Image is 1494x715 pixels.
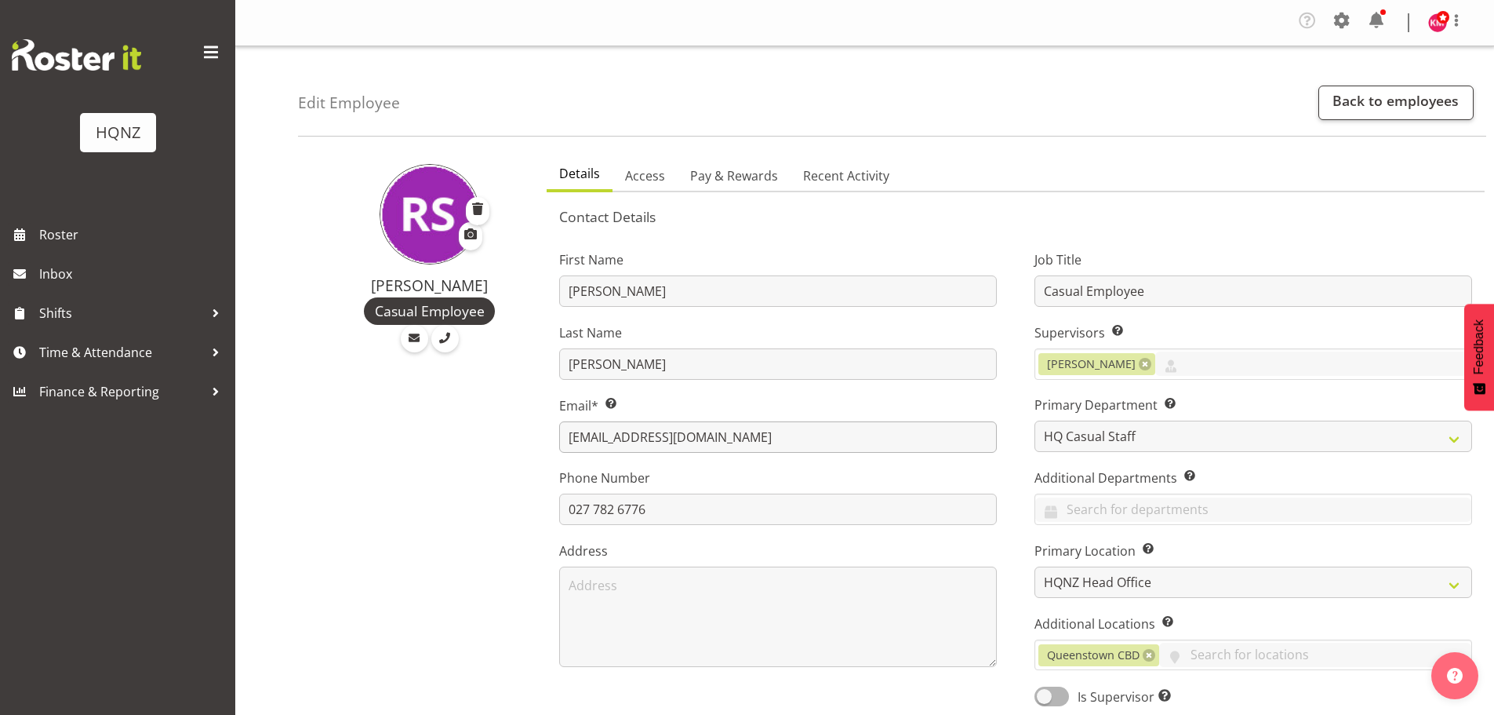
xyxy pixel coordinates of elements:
img: Rosterit website logo [12,39,141,71]
input: First Name [559,275,997,307]
label: Primary Department [1034,396,1472,414]
span: Pay & Rewards [690,166,778,185]
span: Feedback [1472,319,1486,374]
button: Feedback - Show survey [1464,304,1494,410]
input: Email Address [559,421,997,453]
span: Queenstown CBD [1047,647,1140,664]
input: Search for locations [1159,643,1471,667]
label: Additional Departments [1034,469,1472,487]
h4: Edit Employee [298,94,400,111]
input: Last Name [559,348,997,380]
input: Search for departments [1035,498,1471,522]
label: Supervisors [1034,323,1472,342]
span: Casual Employee [375,301,485,321]
label: Last Name [559,323,997,342]
a: Email Employee [401,325,428,352]
span: Recent Activity [803,166,889,185]
h5: Contact Details [559,208,1472,225]
label: Job Title [1034,250,1472,269]
span: Finance & Reporting [39,380,204,403]
a: Back to employees [1318,86,1474,120]
input: Phone Number [559,494,997,525]
label: First Name [559,250,997,269]
span: Inbox [39,262,227,286]
label: Additional Locations [1034,615,1472,633]
span: Shifts [39,301,204,325]
label: Email* [559,396,997,415]
span: Time & Attendance [39,341,204,364]
img: kate-mclennan9814.jpg [1428,13,1447,32]
label: Phone Number [559,469,997,487]
span: Access [625,166,665,185]
div: HQNZ [96,121,140,144]
span: [PERSON_NAME] [1047,356,1136,373]
a: Call Employee [431,325,459,352]
span: Is Supervisor [1069,688,1171,706]
span: Details [559,164,600,183]
input: Job Title [1034,275,1472,307]
span: Roster [39,223,227,246]
h4: [PERSON_NAME] [331,277,528,294]
label: Address [559,542,997,560]
img: rebecca-shaw5948.jpg [380,164,480,264]
label: Primary Location [1034,542,1472,560]
img: help-xxl-2.png [1447,668,1463,684]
